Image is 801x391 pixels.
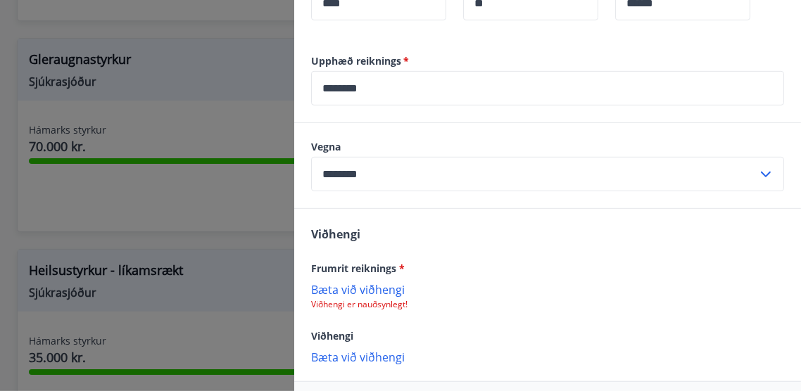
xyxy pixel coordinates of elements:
label: Vegna [311,140,784,154]
label: Upphæð reiknings [311,54,784,68]
span: Viðhengi [311,329,353,342]
span: Viðhengi [311,226,360,242]
p: Bæta við viðhengi [311,350,784,364]
div: Upphæð reiknings [311,71,784,105]
span: Frumrit reiknings [311,262,405,275]
p: Bæta við viðhengi [311,282,784,296]
p: Viðhengi er nauðsynlegt! [311,299,784,310]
